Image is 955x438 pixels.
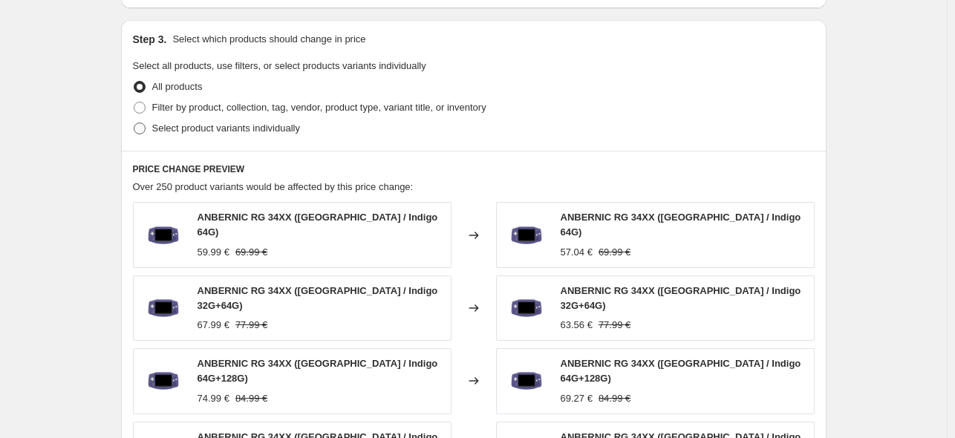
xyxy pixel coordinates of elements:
span: Select product variants individually [152,122,300,134]
span: ANBERNIC RG 34XX ([GEOGRAPHIC_DATA] / Indigo 32G+64G) [198,285,438,311]
strike: 77.99 € [235,318,267,333]
div: 63.56 € [561,318,593,333]
span: Filter by product, collection, tag, vendor, product type, variant title, or inventory [152,102,486,113]
strike: 69.99 € [599,245,630,260]
span: ANBERNIC RG 34XX ([GEOGRAPHIC_DATA] / Indigo 64G) [198,212,438,238]
img: RG34XX_536136c4-deaf-4180-9c74-d680502ae5fb_80x.png [141,286,186,330]
span: ANBERNIC RG 34XX ([GEOGRAPHIC_DATA] / Indigo 64G+128G) [198,358,438,384]
img: RG34XX_536136c4-deaf-4180-9c74-d680502ae5fb_80x.png [141,359,186,403]
span: Select all products, use filters, or select products variants individually [133,60,426,71]
h6: PRICE CHANGE PREVIEW [133,163,815,175]
div: 74.99 € [198,391,229,406]
strike: 84.99 € [235,391,267,406]
img: RG34XX_536136c4-deaf-4180-9c74-d680502ae5fb_80x.png [504,286,549,330]
strike: 77.99 € [599,318,630,333]
strike: 84.99 € [599,391,630,406]
div: 67.99 € [198,318,229,333]
span: ANBERNIC RG 34XX ([GEOGRAPHIC_DATA] / Indigo 64G) [561,212,801,238]
img: RG34XX_536136c4-deaf-4180-9c74-d680502ae5fb_80x.png [141,213,186,258]
strike: 69.99 € [235,245,267,260]
div: 57.04 € [561,245,593,260]
div: 59.99 € [198,245,229,260]
span: Over 250 product variants would be affected by this price change: [133,181,414,192]
img: RG34XX_536136c4-deaf-4180-9c74-d680502ae5fb_80x.png [504,359,549,403]
span: All products [152,81,203,92]
h2: Step 3. [133,32,167,47]
span: ANBERNIC RG 34XX ([GEOGRAPHIC_DATA] / Indigo 32G+64G) [561,285,801,311]
img: RG34XX_536136c4-deaf-4180-9c74-d680502ae5fb_80x.png [504,213,549,258]
span: ANBERNIC RG 34XX ([GEOGRAPHIC_DATA] / Indigo 64G+128G) [561,358,801,384]
p: Select which products should change in price [172,32,365,47]
div: 69.27 € [561,391,593,406]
